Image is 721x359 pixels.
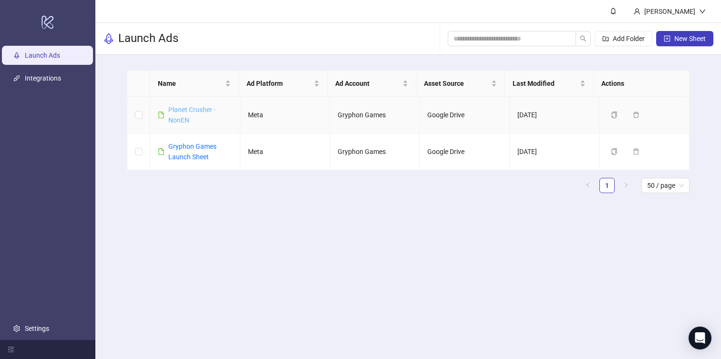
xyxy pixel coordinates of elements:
[594,71,682,97] th: Actions
[158,78,223,89] span: Name
[674,35,706,42] span: New Sheet
[150,71,239,97] th: Name
[664,35,670,42] span: plus-square
[634,8,640,15] span: user
[239,71,328,97] th: Ad Platform
[600,178,614,193] a: 1
[8,346,14,353] span: menu-fold
[641,178,690,193] div: Page Size
[611,112,618,118] span: copy
[623,182,629,188] span: right
[118,31,178,46] h3: Launch Ads
[580,35,587,42] span: search
[610,8,617,14] span: bell
[335,78,401,89] span: Ad Account
[25,325,49,332] a: Settings
[330,97,420,133] td: Gryphon Games
[168,106,216,124] a: Planet Crusher - NonEN
[580,178,596,193] li: Previous Page
[240,133,330,170] td: Meta
[247,78,312,89] span: Ad Platform
[633,112,639,118] span: delete
[647,178,684,193] span: 50 / page
[424,78,489,89] span: Asset Source
[595,31,652,46] button: Add Folder
[613,35,645,42] span: Add Folder
[640,6,699,17] div: [PERSON_NAME]
[618,178,634,193] button: right
[330,133,420,170] td: Gryphon Games
[25,51,60,59] a: Launch Ads
[328,71,416,97] th: Ad Account
[585,182,591,188] span: left
[103,33,114,44] span: rocket
[240,97,330,133] td: Meta
[420,97,509,133] td: Google Drive
[699,8,706,15] span: down
[633,148,639,155] span: delete
[510,133,599,170] td: [DATE]
[580,178,596,193] button: left
[689,327,711,349] div: Open Intercom Messenger
[611,148,618,155] span: copy
[168,143,216,161] a: Gryphon Games Launch Sheet
[602,35,609,42] span: folder-add
[158,112,165,118] span: file
[420,133,509,170] td: Google Drive
[416,71,505,97] th: Asset Source
[618,178,634,193] li: Next Page
[510,97,599,133] td: [DATE]
[599,178,615,193] li: 1
[505,71,594,97] th: Last Modified
[513,78,578,89] span: Last Modified
[158,148,165,155] span: file
[656,31,713,46] button: New Sheet
[25,74,61,82] a: Integrations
